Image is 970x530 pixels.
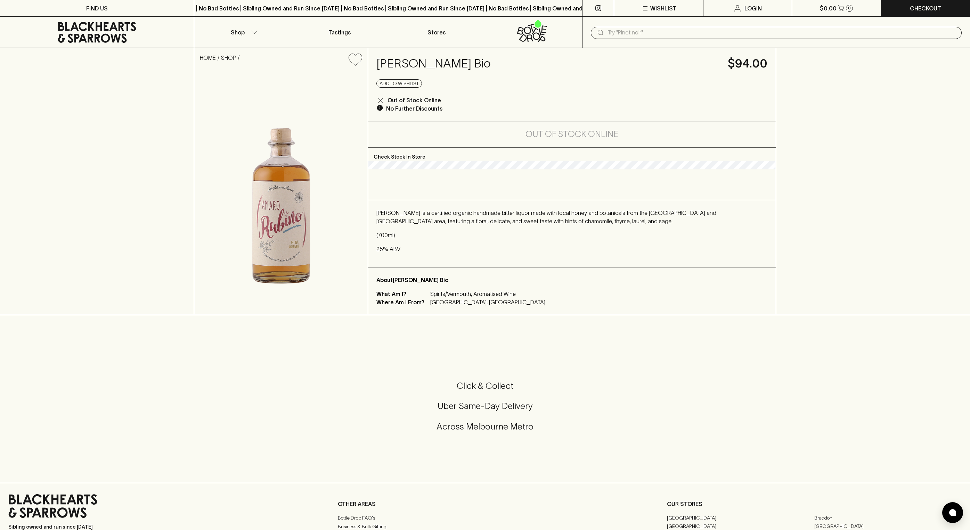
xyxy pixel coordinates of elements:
p: FIND US [86,4,108,13]
p: OUR STORES [667,500,962,508]
p: What Am I? [376,290,429,298]
p: Check Stock In Store [368,148,776,161]
p: [GEOGRAPHIC_DATA], [GEOGRAPHIC_DATA] [430,298,545,306]
p: About [PERSON_NAME] Bio [376,276,767,284]
button: Add to wishlist [376,79,422,88]
p: Login [744,4,762,13]
p: Out of Stock Online [388,96,441,104]
a: HOME [200,55,216,61]
a: Stores [388,17,485,48]
a: [GEOGRAPHIC_DATA] [667,514,814,522]
div: Call to action block [8,352,962,469]
p: Where Am I From? [376,298,429,306]
p: No Further Discounts [386,104,442,113]
a: Braddon [814,514,962,522]
img: bubble-icon [949,509,956,516]
p: Spirits/Vermouth, Aromatised Wine [430,290,545,298]
h4: $94.00 [728,56,767,71]
p: OTHER AREAS [338,500,633,508]
p: Shop [231,28,245,37]
p: 0 [848,6,851,10]
p: (700ml) [376,231,767,239]
p: $0.00 [820,4,837,13]
a: Tastings [291,17,388,48]
button: Add to wishlist [346,51,365,69]
p: [PERSON_NAME] is a certified organic handmade bitter liquor made with local honey and botanicals ... [376,209,767,225]
h5: Across Melbourne Metro [8,421,962,432]
p: Tastings [328,28,351,37]
h5: Out of Stock Online [525,129,618,140]
img: 29704.png [194,71,368,315]
p: Stores [427,28,446,37]
a: SHOP [221,55,236,61]
p: Wishlist [650,4,677,13]
a: Bottle Drop FAQ's [338,514,633,522]
input: Try "Pinot noir" [608,27,956,38]
h5: Click & Collect [8,380,962,392]
p: Checkout [910,4,941,13]
h5: Uber Same-Day Delivery [8,400,962,412]
p: 25% ABV [376,245,767,253]
h4: [PERSON_NAME] Bio [376,56,719,71]
button: Shop [194,17,291,48]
